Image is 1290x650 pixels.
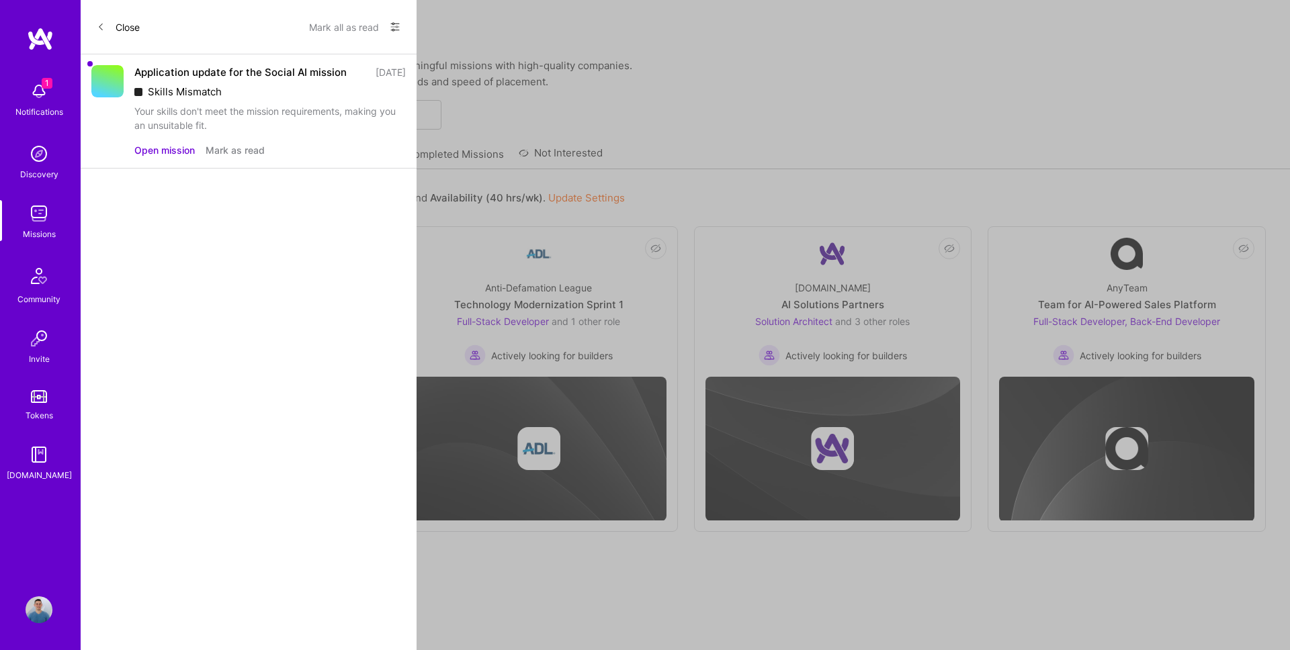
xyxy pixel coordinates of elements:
[26,200,52,227] img: teamwork
[206,143,265,157] button: Mark as read
[23,260,55,292] img: Community
[26,408,53,422] div: Tokens
[309,16,379,38] button: Mark all as read
[134,104,406,132] div: Your skills don't meet the mission requirements, making you an unsuitable fit.
[27,27,54,51] img: logo
[134,65,347,79] div: Application update for the Social AI mission
[17,292,60,306] div: Community
[22,596,56,623] a: User Avatar
[134,143,195,157] button: Open mission
[23,227,56,241] div: Missions
[26,441,52,468] img: guide book
[376,65,406,79] div: [DATE]
[20,167,58,181] div: Discovery
[26,325,52,352] img: Invite
[134,85,406,99] div: Skills Mismatch
[97,16,140,38] button: Close
[26,596,52,623] img: User Avatar
[29,352,50,366] div: Invite
[31,390,47,403] img: tokens
[7,468,72,482] div: [DOMAIN_NAME]
[26,140,52,167] img: discovery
